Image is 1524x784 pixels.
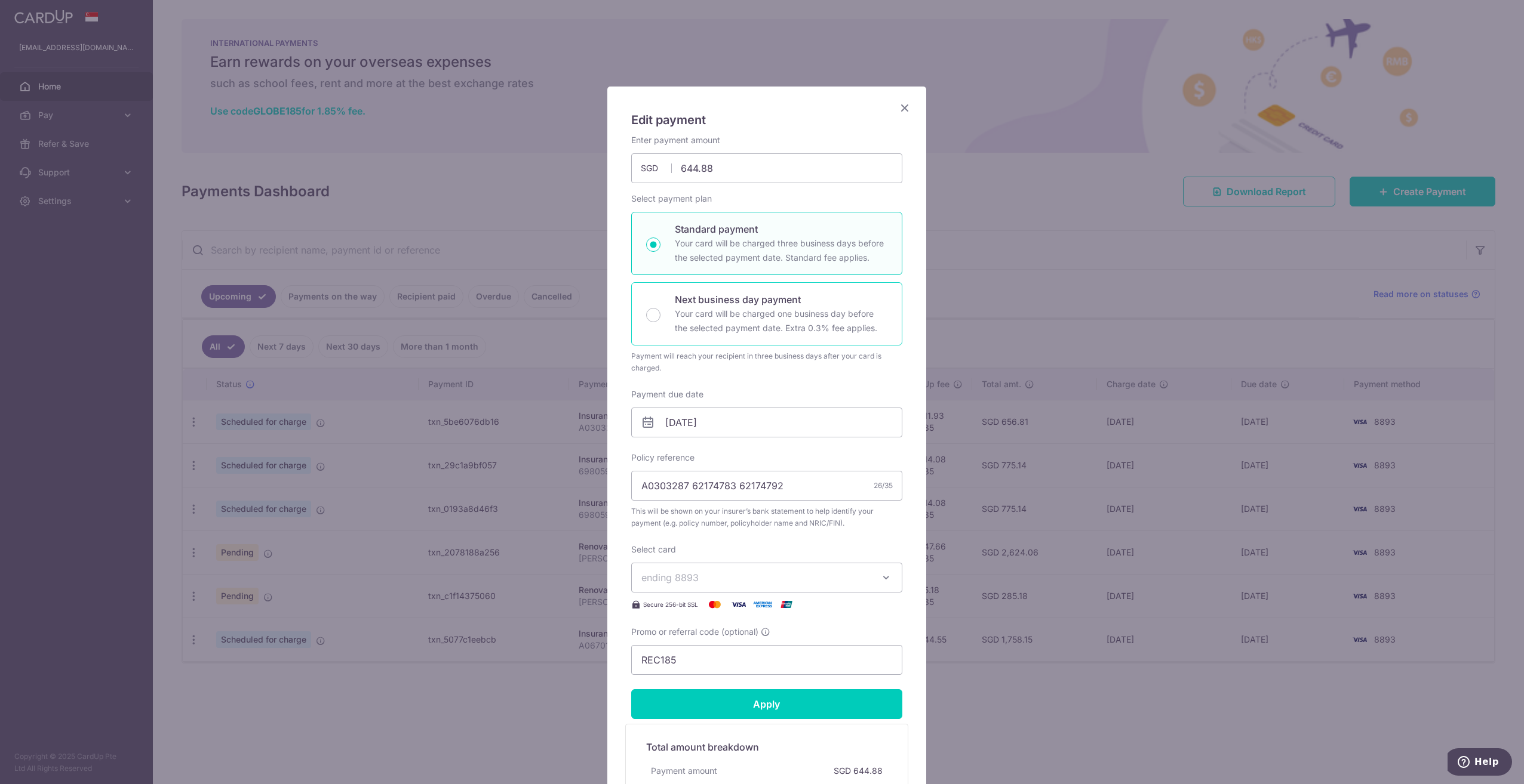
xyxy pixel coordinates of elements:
[646,760,722,782] div: Payment amount
[631,110,902,129] h5: Edit payment
[631,544,676,555] label: Select card
[631,193,712,205] label: Select payment plan
[675,222,887,236] p: Standard payment
[631,408,902,437] input: DD / MM / YYYY
[631,452,695,464] label: Policy reference
[631,134,720,146] label: Enter payment amount
[727,597,751,612] img: Visa
[641,162,672,174] span: SGD
[641,572,699,584] span: ending 8893
[631,626,758,638] span: Promo or referral code (optional)
[631,505,902,529] span: This will be shown on your insurer’s bank statement to help identify your payment (e.g. policy nu...
[631,153,902,183] input: 0.00
[631,563,902,592] button: ending 8893
[874,480,893,492] div: 26/35
[751,597,775,612] img: American Express
[775,597,798,612] img: UnionPay
[675,307,887,335] p: Your card will be charged one business day before the selected payment date. Extra 0.3% fee applies.
[829,760,887,782] div: SGD 644.88
[646,740,887,754] h5: Total amount breakdown
[631,689,902,719] input: Apply
[675,292,887,307] p: Next business day payment
[1448,748,1512,778] iframe: Opens a widget where you can find more information
[631,388,703,400] label: Payment due date
[631,350,902,374] div: Payment will reach your recipient in three business days after your card is charged.
[643,600,698,609] span: Secure 256-bit SSL
[675,236,887,265] p: Your card will be charged three business days before the selected payment date. Standard fee appl...
[703,597,727,612] img: Mastercard
[898,101,912,115] button: Close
